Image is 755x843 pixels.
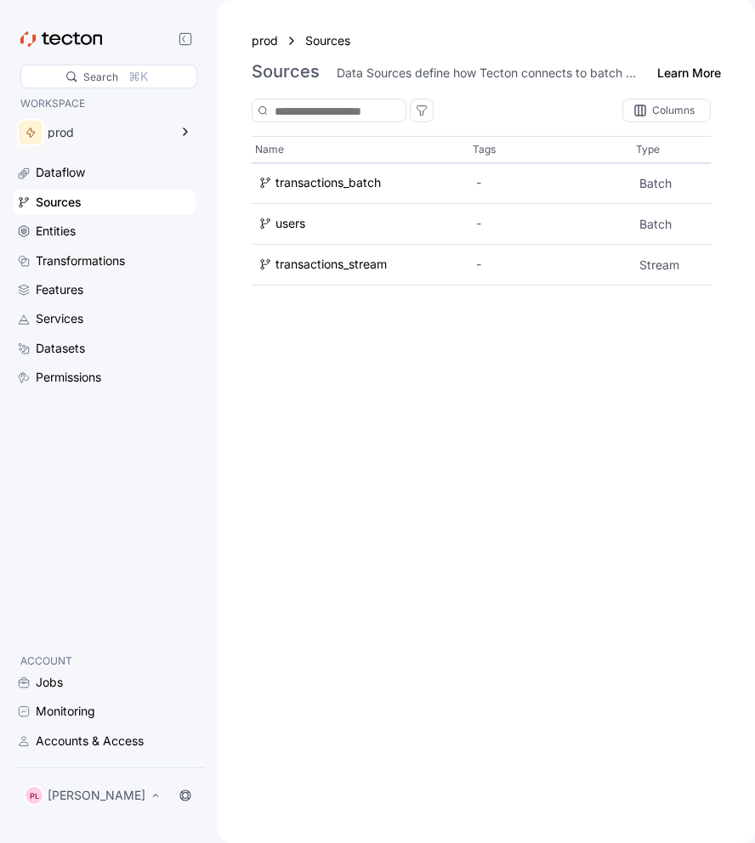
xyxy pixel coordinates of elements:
[14,218,196,244] a: Entities
[476,256,626,274] div: -
[258,174,463,193] a: transactions_batch
[20,65,197,88] div: Search⌘K
[14,699,196,724] a: Monitoring
[252,31,278,50] a: prod
[36,252,125,270] div: Transformations
[20,653,189,670] p: ACCOUNT
[83,69,118,85] div: Search
[36,193,82,212] div: Sources
[476,215,626,234] div: -
[275,215,305,234] div: users
[36,280,83,299] div: Features
[657,65,721,82] a: Learn More
[48,787,145,804] p: [PERSON_NAME]
[275,256,387,274] div: transactions_stream
[36,163,85,182] div: Dataflow
[48,127,168,139] div: prod
[258,256,463,274] a: transactions_stream
[36,673,63,692] div: Jobs
[14,365,196,390] a: Permissions
[255,141,284,158] p: Name
[36,368,101,387] div: Permissions
[652,105,695,116] div: Columns
[14,190,196,215] a: Sources
[275,174,381,193] div: transactions_batch
[14,728,196,754] a: Accounts & Access
[476,174,626,193] div: -
[14,306,196,331] a: Services
[14,277,196,303] a: Features
[14,160,196,185] a: Dataflow
[36,309,83,328] div: Services
[252,61,320,82] h3: Sources
[36,732,144,750] div: Accounts & Access
[636,141,660,158] p: Type
[20,95,189,112] p: WORKSPACE
[473,141,496,158] p: Tags
[305,31,365,50] a: Sources
[337,65,640,82] div: Data Sources define how Tecton connects to batch and stream data.
[24,785,44,806] div: PL
[14,336,196,361] a: Datasets
[128,67,148,86] div: ⌘K
[14,248,196,274] a: Transformations
[622,99,711,122] div: Columns
[36,222,76,240] div: Entities
[36,702,95,721] div: Monitoring
[36,339,85,358] div: Datasets
[258,215,463,234] a: users
[14,670,196,695] a: Jobs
